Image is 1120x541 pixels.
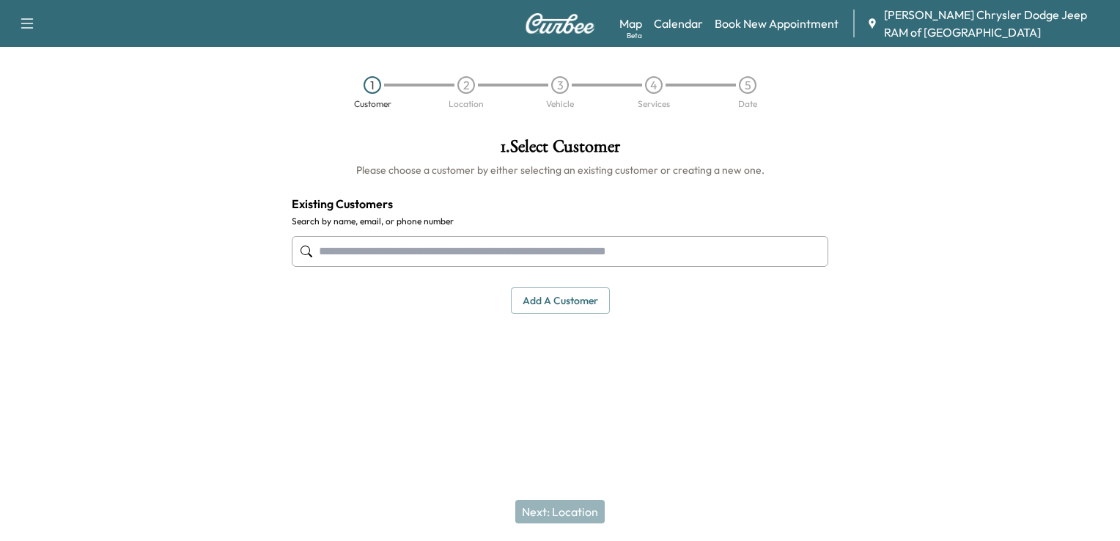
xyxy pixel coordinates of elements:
[457,76,475,94] div: 2
[715,15,839,32] a: Book New Appointment
[739,76,756,94] div: 5
[354,100,391,108] div: Customer
[292,195,828,213] h4: Existing Customers
[884,6,1108,41] span: [PERSON_NAME] Chrysler Dodge Jeep RAM of [GEOGRAPHIC_DATA]
[292,216,828,227] label: Search by name, email, or phone number
[292,138,828,163] h1: 1 . Select Customer
[449,100,484,108] div: Location
[511,287,610,314] button: Add a customer
[654,15,703,32] a: Calendar
[645,76,663,94] div: 4
[638,100,670,108] div: Services
[619,15,642,32] a: MapBeta
[738,100,757,108] div: Date
[292,163,828,177] h6: Please choose a customer by either selecting an existing customer or creating a new one.
[525,13,595,34] img: Curbee Logo
[364,76,381,94] div: 1
[627,30,642,41] div: Beta
[546,100,574,108] div: Vehicle
[551,76,569,94] div: 3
